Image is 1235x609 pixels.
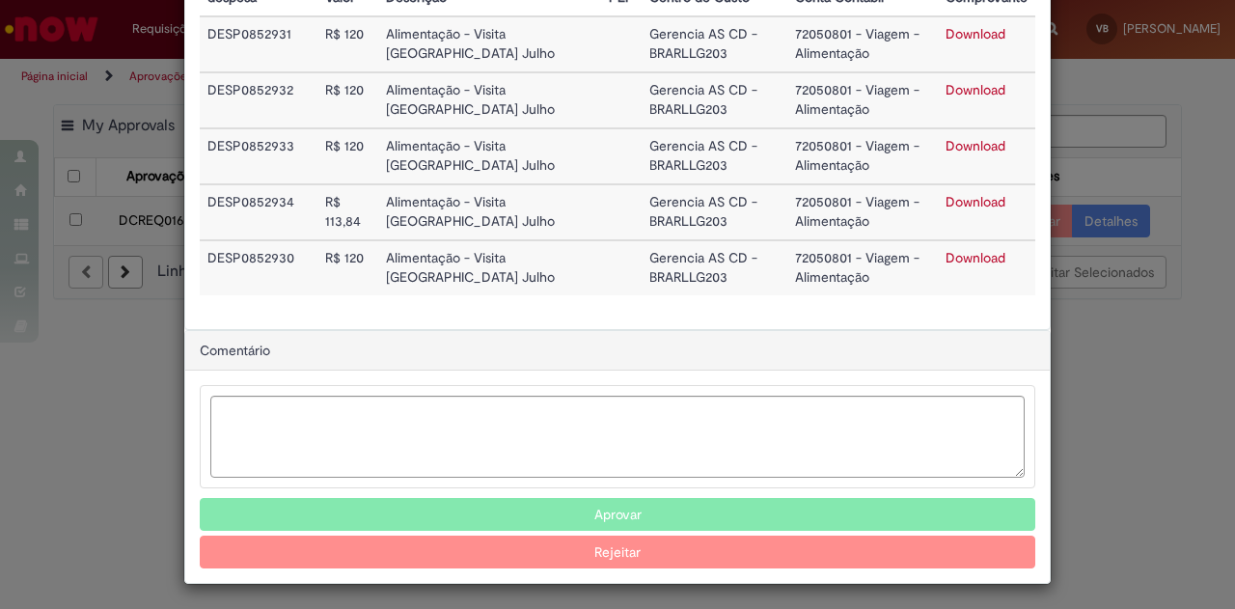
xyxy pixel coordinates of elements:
td: 72050801 - Viagem - Alimentação [787,184,938,240]
td: R$ 120 [317,16,377,72]
td: R$ 120 [317,128,377,184]
a: Download [946,249,1005,266]
td: DESP0852933 [200,128,317,184]
td: DESP0852932 [200,72,317,128]
td: Alimentação - Visita [GEOGRAPHIC_DATA] Julho [378,16,601,72]
td: Gerencia AS CD - BRARLLG203 [642,240,788,295]
span: Comentário [200,342,270,359]
td: DESP0852931 [200,16,317,72]
td: R$ 120 [317,240,377,295]
td: Alimentação - Visita [GEOGRAPHIC_DATA] Julho [378,240,601,295]
td: 72050801 - Viagem - Alimentação [787,72,938,128]
td: Gerencia AS CD - BRARLLG203 [642,16,788,72]
td: R$ 113,84 [317,184,377,240]
a: Download [946,25,1005,42]
td: Alimentação - Visita [GEOGRAPHIC_DATA] Julho [378,184,601,240]
a: Download [946,193,1005,210]
td: Gerencia AS CD - BRARLLG203 [642,128,788,184]
td: DESP0852930 [200,240,317,295]
a: Download [946,137,1005,154]
td: Alimentação - Visita [GEOGRAPHIC_DATA] Julho [378,72,601,128]
td: Gerencia AS CD - BRARLLG203 [642,72,788,128]
td: 72050801 - Viagem - Alimentação [787,128,938,184]
a: Download [946,81,1005,98]
button: Rejeitar [200,536,1035,568]
td: Alimentação - Visita [GEOGRAPHIC_DATA] Julho [378,128,601,184]
button: Aprovar [200,498,1035,531]
td: DESP0852934 [200,184,317,240]
td: R$ 120 [317,72,377,128]
td: 72050801 - Viagem - Alimentação [787,240,938,295]
td: 72050801 - Viagem - Alimentação [787,16,938,72]
td: Gerencia AS CD - BRARLLG203 [642,184,788,240]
